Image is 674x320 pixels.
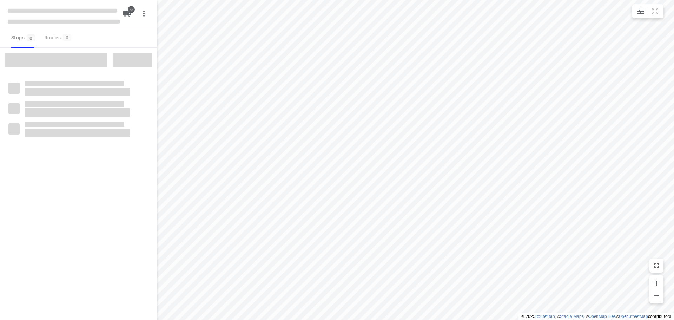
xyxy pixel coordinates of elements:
[619,314,648,319] a: OpenStreetMap
[535,314,555,319] a: Routetitan
[560,314,584,319] a: Stadia Maps
[632,4,663,18] div: small contained button group
[634,4,648,18] button: Map settings
[521,314,671,319] li: © 2025 , © , © © contributors
[589,314,616,319] a: OpenMapTiles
